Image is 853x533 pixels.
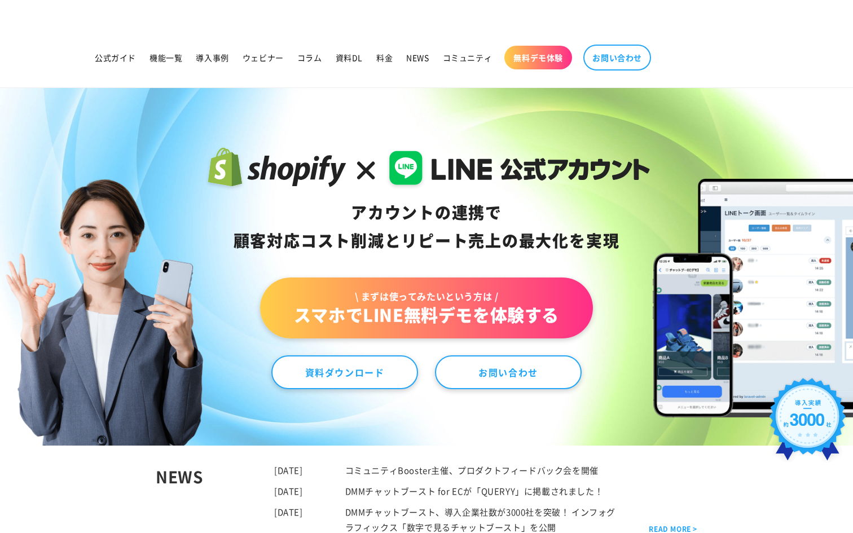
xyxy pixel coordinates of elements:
span: 導入事例 [196,52,228,63]
span: コラム [297,52,322,63]
time: [DATE] [274,506,303,518]
a: DMMチャットブースト、導入企業社数が3000社を突破！ インフォグラフィックス「数字で見るチャットブースト」を公開 [345,506,615,533]
a: 資料DL [329,46,370,69]
a: ウェビナー [236,46,291,69]
span: \ まずは使ってみたいという方は / [294,290,559,302]
span: NEWS [406,52,429,63]
a: 料金 [370,46,399,69]
a: お問い合わせ [435,355,582,389]
time: [DATE] [274,485,303,497]
span: 料金 [376,52,393,63]
span: 無料デモ体験 [513,52,563,63]
a: 資料ダウンロード [271,355,418,389]
a: お問い合わせ [583,45,651,71]
span: コミュニティ [443,52,493,63]
span: ウェビナー [243,52,284,63]
a: コラム [291,46,329,69]
span: お問い合わせ [592,52,642,63]
a: \ まずは使ってみたいという方は /スマホでLINE無料デモを体験する [260,277,593,338]
a: 導入事例 [189,46,235,69]
span: 資料DL [336,52,363,63]
a: DMMチャットブースト for ECが「QUERYY」に掲載されました！ [345,485,604,497]
a: 機能一覧 [143,46,189,69]
div: アカウントの連携で 顧客対応コスト削減と リピート売上の 最大化を実現 [203,199,650,255]
a: コミュニティ [436,46,499,69]
span: 機能一覧 [150,52,182,63]
a: NEWS [399,46,436,69]
a: コミュニティBooster主催、プロダクトフィードバック会を開催 [345,464,599,476]
a: 公式ガイド [88,46,143,69]
span: 公式ガイド [95,52,136,63]
img: 導入実績約3000社 [765,374,850,471]
time: [DATE] [274,464,303,476]
a: 無料デモ体験 [504,46,572,69]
